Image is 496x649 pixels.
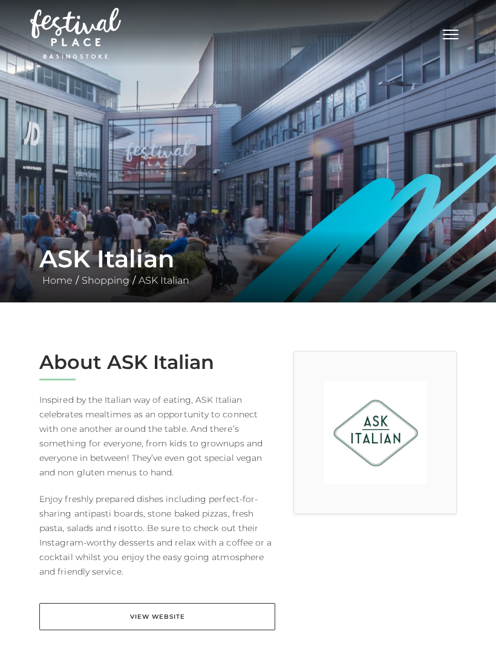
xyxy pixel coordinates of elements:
div: / / [30,244,466,288]
h2: About ASK Italian [39,351,275,374]
a: Home [39,275,76,286]
a: ASK Italian [135,275,192,286]
p: Inspired by the Italian way of eating, ASK Italian celebrates mealtimes as an opportunity to conn... [39,393,275,480]
p: Enjoy freshly prepared dishes including perfect-for-sharing antipasti boards, stone baked pizzas,... [39,492,275,579]
a: Shopping [79,275,132,286]
img: Festival Place Logo [30,8,121,59]
button: Toggle navigation [436,24,466,42]
h1: ASK Italian [39,244,457,273]
a: View Website [39,603,275,630]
